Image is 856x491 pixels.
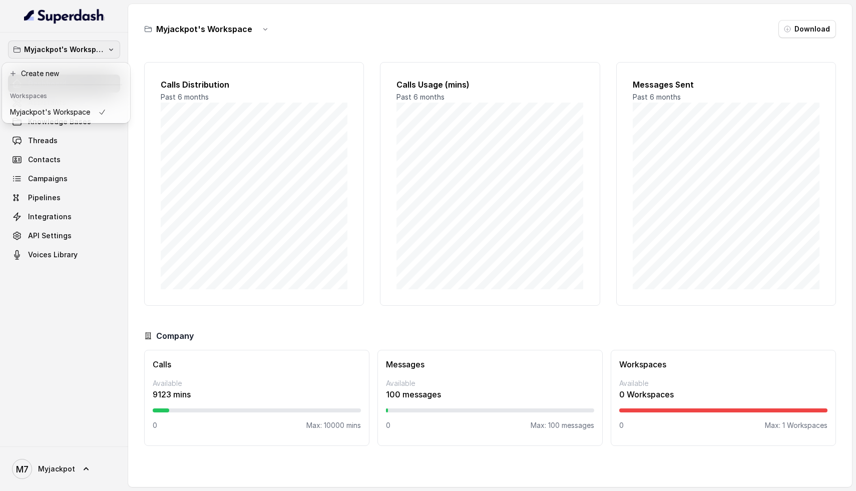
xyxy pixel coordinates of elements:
div: Myjackpot's Workspace [2,63,130,123]
button: Myjackpot's Workspace [8,41,120,59]
button: Create new [4,65,128,83]
header: Workspaces [4,87,128,103]
p: Myjackpot's Workspace [10,106,90,118]
p: Myjackpot's Workspace [24,44,104,56]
